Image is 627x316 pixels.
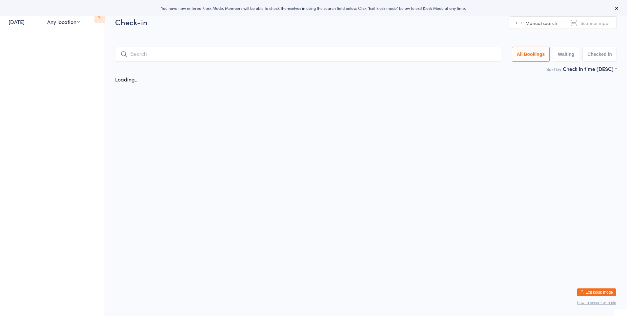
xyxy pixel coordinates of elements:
[580,20,610,26] span: Scanner input
[115,47,501,62] input: Search
[115,16,617,27] h2: Check-in
[512,47,550,62] button: All Bookings
[47,18,80,25] div: Any location
[10,5,617,11] div: You have now entered Kiosk Mode. Members will be able to check themselves in using the search fie...
[546,66,561,72] label: Sort by
[525,20,557,26] span: Manual search
[553,47,579,62] button: Waiting
[115,76,139,83] div: Loading...
[577,301,616,305] button: how to secure with pin
[577,288,616,296] button: Exit kiosk mode
[9,18,25,25] a: [DATE]
[582,47,617,62] button: Checked in
[563,65,617,72] div: Check in time (DESC)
